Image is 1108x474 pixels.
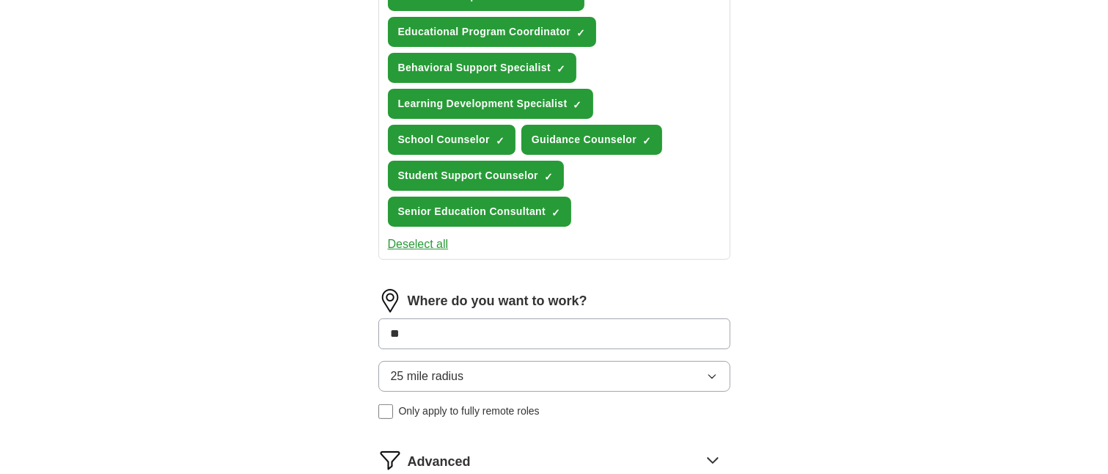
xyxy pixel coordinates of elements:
[398,132,490,147] span: School Counselor
[551,207,560,219] span: ✓
[378,361,730,392] button: 25 mile radius
[573,99,582,111] span: ✓
[398,24,571,40] span: Educational Program Coordinator
[398,204,546,219] span: Senior Education Consultant
[496,135,505,147] span: ✓
[388,161,565,191] button: Student Support Counselor✓
[408,452,471,472] span: Advanced
[398,168,539,183] span: Student Support Counselor
[378,404,393,419] input: Only apply to fully remote roles
[378,448,402,472] img: filter
[408,291,587,311] label: Where do you want to work?
[642,135,651,147] span: ✓
[388,197,572,227] button: Senior Education Consultant✓
[388,125,516,155] button: School Counselor✓
[532,132,636,147] span: Guidance Counselor
[557,63,565,75] span: ✓
[388,89,593,119] button: Learning Development Specialist✓
[378,289,402,313] img: location.png
[398,60,551,76] span: Behavioral Support Specialist
[398,96,568,112] span: Learning Development Specialist
[544,171,553,183] span: ✓
[388,17,597,47] button: Educational Program Coordinator✓
[399,404,540,419] span: Only apply to fully remote roles
[576,27,585,39] span: ✓
[388,236,449,253] button: Deselect all
[521,125,662,155] button: Guidance Counselor✓
[388,53,577,83] button: Behavioral Support Specialist✓
[391,368,464,385] span: 25 mile radius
